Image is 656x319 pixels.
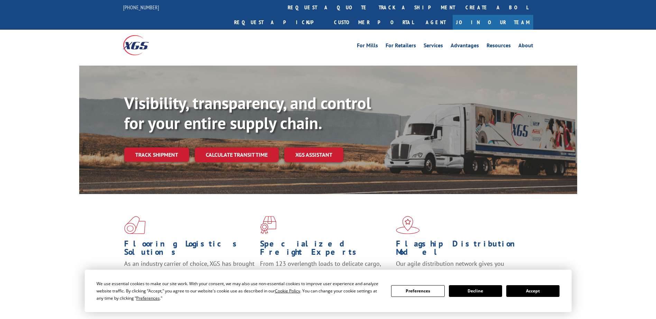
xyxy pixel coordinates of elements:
h1: Flagship Distribution Model [396,240,527,260]
img: xgs-icon-total-supply-chain-intelligence-red [124,216,146,234]
a: About [518,43,533,50]
h1: Specialized Freight Experts [260,240,391,260]
a: Request a pickup [229,15,329,30]
span: Preferences [136,295,160,301]
span: As an industry carrier of choice, XGS has brought innovation and dedication to flooring logistics... [124,260,255,284]
img: xgs-icon-flagship-distribution-model-red [396,216,420,234]
span: Cookie Policy [275,288,300,294]
a: For Retailers [386,43,416,50]
button: Preferences [391,285,444,297]
b: Visibility, transparency, and control for your entire supply chain. [124,92,371,134]
a: Agent [419,15,453,30]
button: Decline [449,285,502,297]
span: Our agile distribution network gives you nationwide inventory management on demand. [396,260,523,276]
a: Calculate transit time [195,147,279,162]
h1: Flooring Logistics Solutions [124,240,255,260]
div: We use essential cookies to make our site work. With your consent, we may also use non-essential ... [96,280,383,302]
a: XGS ASSISTANT [284,147,343,162]
button: Accept [506,285,560,297]
a: Join Our Team [453,15,533,30]
p: From 123 overlength loads to delicate cargo, our experienced staff knows the best way to move you... [260,260,391,290]
a: Customer Portal [329,15,419,30]
a: Track shipment [124,147,189,162]
a: Services [424,43,443,50]
a: [PHONE_NUMBER] [123,4,159,11]
a: Advantages [451,43,479,50]
div: Cookie Consent Prompt [85,270,572,312]
a: For Mills [357,43,378,50]
a: Resources [487,43,511,50]
img: xgs-icon-focused-on-flooring-red [260,216,276,234]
